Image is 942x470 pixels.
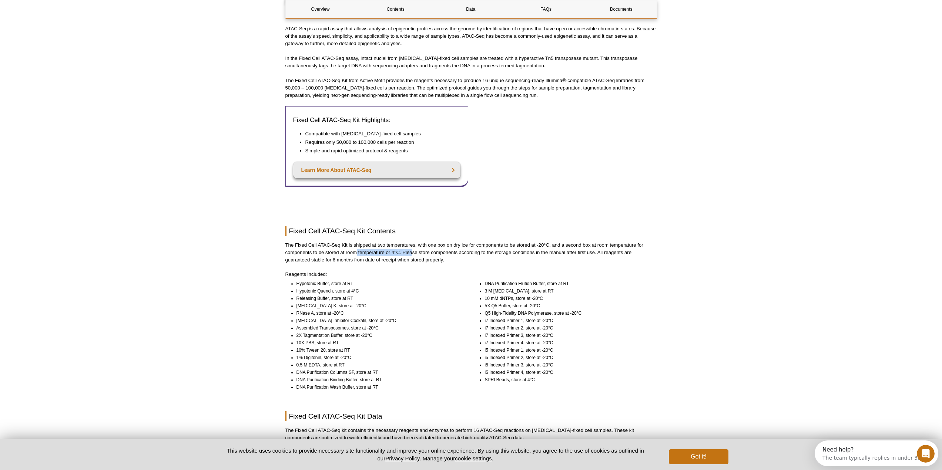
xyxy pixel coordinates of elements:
[436,0,506,18] a: Data
[385,455,419,461] a: Privacy Policy
[296,332,462,339] li: 2X Tagmentation Buffer, store at -20°C
[296,310,462,317] li: RNase A, store at -20°C
[285,241,657,264] p: The Fixed Cell ATAC-Seq Kit is shipped at two temperatures, with one box on dry ice for component...
[511,0,581,18] a: FAQs
[296,295,462,302] li: Releasing Buffer, store at RT
[296,302,462,310] li: [MEDICAL_DATA] K, store at -20°C
[296,361,462,369] li: 0.5 M EDTA, store at RT
[296,339,462,346] li: 10X PBS, store at RT
[485,369,650,376] li: i5 Indexed Primer 4, store at -20°C
[305,147,453,155] li: Simple and rapid optimized protocol & reagents
[361,0,430,18] a: Contents
[485,354,650,361] li: i5 Indexed Primer 2, store at -20°C
[285,411,657,421] h2: Fixed Cell ATAC-Seq Kit Data
[214,447,657,462] p: This website uses cookies to provide necessary site functionality and improve your online experie...
[485,287,650,295] li: 3 M [MEDICAL_DATA], store at RT
[285,427,657,442] p: The Fixed Cell ATAC-Seq kit contains the necessary reagents and enzymes to perform 16 ATAC-Seq re...
[296,369,462,376] li: DNA Purification Columns SF, store at RT
[455,455,492,461] button: cookie settings
[485,332,650,339] li: i7 Indexed Primer 3, store at -20°C
[285,25,657,47] p: ATAC-Seq is a rapid assay that allows analysis of epigenetic profiles across the genome by identi...
[293,116,461,125] h3: Fixed Cell ATAC-Seq Kit Highlights:
[485,295,650,302] li: 10 mM dNTPs, store at -20°C
[815,440,938,466] iframe: Intercom live chat discovery launcher
[296,383,462,391] li: DNA Purification Wash Buffer, store at RT
[669,449,728,464] button: Got it!
[8,12,108,20] div: The team typically replies in under 3m
[305,130,453,138] li: Compatible with [MEDICAL_DATA]-fixed cell samples
[286,0,355,18] a: Overview
[485,310,650,317] li: Q5 High-Fidelity DNA Polymerase, store at -20°C
[485,361,650,369] li: i5 Indexed Primer 3, store at -20°C
[296,346,462,354] li: 10% Tween 20, store at RT
[305,139,453,146] li: Requires only 50,000 to 100,000 cells per reaction
[293,162,461,178] a: Learn More About ATAC-Seq
[917,445,935,463] iframe: Intercom live chat
[296,287,462,295] li: Hypotonic Quench, store at 4°C
[485,376,650,383] li: SPRI Beads, store at 4°C
[485,339,650,346] li: i7 Indexed Primer 4, store at -20°C
[8,6,108,12] div: Need help?
[296,280,462,287] li: Hypotonic Buffer, store at RT
[485,317,650,324] li: i7 Indexed Primer 1, store at -20°C
[296,376,462,383] li: DNA Purification Binding Buffer, store at RT
[296,354,462,361] li: 1% Digitonin, store at -20°C
[485,280,650,287] li: DNA Purification Elution Buffer, store at RT
[285,271,657,278] p: Reagents included:
[3,3,130,23] div: Open Intercom Messenger
[485,346,650,354] li: i5 Indexed Primer 1, store at -20°C
[296,317,462,324] li: [MEDICAL_DATA] Inhibitor Cockatil, store at -20°C
[296,324,462,332] li: Assembled Transposomes, store at -20°C
[485,302,650,310] li: 5X Q5 Buffer, store at -20°C
[485,324,650,332] li: i7 Indexed Primer 2, store at -20°C
[285,226,657,236] h2: Fixed Cell ATAC-Seq Kit Contents
[285,55,657,70] p: In the Fixed Cell ATAC-Seq assay, intact nuclei from [MEDICAL_DATA]-fixed cell samples are treate...
[285,77,657,99] p: The Fixed Cell ATAC-Seq Kit from Active Motif provides the reagents necessary to produce 16 uniqu...
[586,0,656,18] a: Documents
[474,106,657,209] iframe: Intro to ATAC-Seq: Method overview and comparison to ChIP-Seq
